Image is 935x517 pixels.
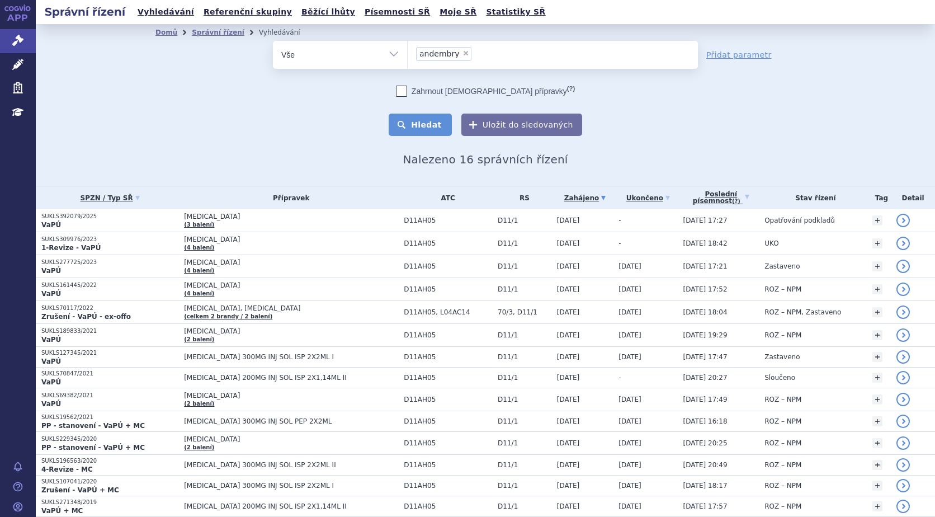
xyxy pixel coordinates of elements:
a: (4 balení) [184,245,214,251]
th: Tag [867,186,891,209]
span: [MEDICAL_DATA] [184,327,398,335]
span: D11/1 [498,482,551,490]
span: [DATE] [557,439,580,447]
span: [DATE] 17:52 [683,285,728,293]
span: [DATE] [557,308,580,316]
span: Zastaveno [764,262,800,270]
span: [DATE] 17:57 [683,502,728,510]
span: [DATE] [618,262,641,270]
strong: PP - stanovení - VaPÚ + MC [41,422,145,430]
span: D11AH05 [404,396,492,403]
a: detail [896,436,910,450]
span: Opatřování podkladů [764,217,835,224]
p: SUKLS70847/2021 [41,370,178,378]
span: [DATE] [618,331,641,339]
span: [DATE] [618,417,641,425]
a: detail [896,393,910,406]
span: [DATE] [557,217,580,224]
strong: Zrušení - VaPÚ - ex-offo [41,313,131,321]
span: D11/1 [498,417,551,425]
span: [MEDICAL_DATA] 300MG INJ SOL PEP 2X2ML [184,417,398,425]
strong: VaPÚ [41,358,61,365]
span: D11AH05 [404,374,492,382]
span: - [618,374,621,382]
a: Přidat parametr [706,49,772,60]
span: D11/1 [498,239,551,247]
span: [DATE] 18:42 [683,239,728,247]
label: Zahrnout [DEMOGRAPHIC_DATA] přípravky [396,86,575,97]
span: D11AH05 [404,239,492,247]
a: Moje SŘ [436,4,480,20]
span: ROZ – NPM [764,439,801,447]
p: SUKLS392079/2025 [41,213,178,220]
span: Sloučeno [764,374,795,382]
strong: VaPÚ [41,400,61,408]
span: D11AH05 [404,262,492,270]
span: [DATE] [618,502,641,510]
a: detail [896,350,910,364]
span: [MEDICAL_DATA] 300MG INJ SOL ISP 2X2ML I [184,482,398,490]
p: SUKLS70117/2022 [41,304,178,312]
p: SUKLS161445/2022 [41,281,178,289]
span: D11/1 [498,262,551,270]
span: D11/1 [498,461,551,469]
li: Vyhledávání [259,24,315,41]
a: detail [896,415,910,428]
span: [MEDICAL_DATA], [MEDICAL_DATA] [184,304,398,312]
strong: VaPÚ [41,336,61,344]
h2: Správní řízení [36,4,134,20]
a: detail [896,479,910,492]
span: D11/1 [498,396,551,403]
span: [DATE] 20:49 [683,461,728,469]
span: [MEDICAL_DATA] [184,281,398,289]
span: [DATE] 18:17 [683,482,728,490]
a: + [872,501,882,511]
th: Přípravek [178,186,398,209]
span: [DATE] 19:29 [683,331,728,339]
span: D11AH05 [404,353,492,361]
span: [DATE] [557,417,580,425]
span: D11AH05 [404,331,492,339]
a: Vyhledávání [134,4,197,20]
span: [DATE] 18:04 [683,308,728,316]
span: D11AH05 [404,417,492,425]
a: (4 balení) [184,290,214,297]
span: [DATE] [618,461,641,469]
span: andembry [419,50,460,58]
strong: VaPÚ [41,290,61,298]
a: SPZN / Typ SŘ [41,190,178,206]
span: [MEDICAL_DATA] 200MG INJ SOL ISP 2X1,14ML II [184,374,398,382]
span: UKO [764,239,778,247]
span: D11AH05 [404,482,492,490]
a: + [872,284,882,294]
span: [DATE] [618,396,641,403]
span: D11/1 [498,353,551,361]
span: ROZ – NPM, Zastaveno [764,308,841,316]
a: detail [896,214,910,227]
abbr: (?) [732,198,740,205]
p: SUKLS107041/2020 [41,478,178,486]
strong: VaPÚ [41,267,61,275]
span: D11/1 [498,439,551,447]
span: ROZ – NPM [764,285,801,293]
span: [DATE] [618,353,641,361]
p: SUKLS127345/2021 [41,349,178,357]
a: (2 balení) [184,336,214,342]
span: [DATE] [557,331,580,339]
p: SUKLS69382/2021 [41,392,178,399]
a: detail [896,328,910,342]
a: detail [896,305,910,319]
span: [MEDICAL_DATA] [184,392,398,399]
span: D11/1 [498,331,551,339]
p: SUKLS196563/2020 [41,457,178,465]
a: + [872,394,882,405]
a: + [872,481,882,491]
a: Statistiky SŘ [483,4,549,20]
span: ROZ – NPM [764,502,801,510]
span: [DATE] [618,439,641,447]
a: detail [896,260,910,273]
strong: 4-Revize - MC [41,466,93,473]
span: [MEDICAL_DATA] [184,213,398,220]
span: [DATE] 17:21 [683,262,728,270]
a: + [872,215,882,225]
